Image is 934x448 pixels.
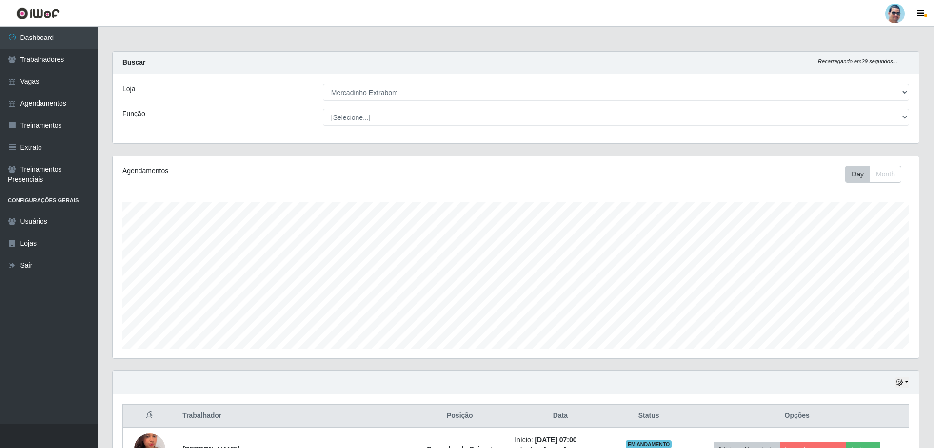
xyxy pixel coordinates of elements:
li: Início: [515,435,606,445]
button: Month [870,166,901,183]
time: [DATE] 07:00 [535,436,576,444]
label: Função [122,109,145,119]
strong: Buscar [122,58,145,66]
th: Opções [685,405,909,428]
img: CoreUI Logo [16,7,60,19]
button: Day [845,166,870,183]
div: First group [845,166,901,183]
i: Recarregando em 29 segundos... [818,58,897,64]
div: Agendamentos [122,166,442,176]
label: Loja [122,84,135,94]
th: Posição [411,405,509,428]
th: Trabalhador [177,405,411,428]
span: EM ANDAMENTO [626,440,672,448]
th: Status [612,405,686,428]
div: Toolbar with button groups [845,166,909,183]
th: Data [509,405,612,428]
